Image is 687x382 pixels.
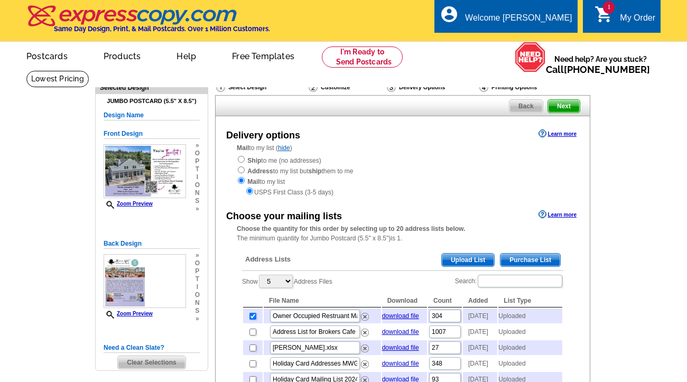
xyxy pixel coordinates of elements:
[515,42,546,72] img: help
[237,144,249,152] strong: Mail
[195,189,200,197] span: n
[498,294,562,308] th: List Type
[463,309,497,323] td: [DATE]
[382,360,419,367] a: download file
[463,356,497,371] td: [DATE]
[237,187,569,197] div: USPS First Class (3-5 days)
[118,356,185,369] span: Clear Selections
[539,210,577,219] a: Learn more
[195,283,200,291] span: i
[247,178,259,185] strong: Mail
[361,358,369,366] a: Remove this list
[509,99,543,113] a: Back
[500,254,560,266] span: Purchase List
[479,82,488,92] img: Printing Options & Summary
[498,324,562,339] td: Uploaded
[195,205,200,213] span: »
[498,340,562,355] td: Uploaded
[215,82,308,95] div: Select Design
[361,344,369,352] img: delete.png
[428,294,462,308] th: Count
[104,343,200,353] h5: Need a Clean Slate?
[264,294,381,308] th: File Name
[564,64,650,75] a: [PHONE_NUMBER]
[104,144,186,199] img: small-thumb.jpg
[546,54,655,75] span: Need help? Are you stuck?
[548,100,580,113] span: Next
[195,251,200,259] span: »
[237,225,465,232] strong: Choose the quantity for this order by selecting up to 20 address lists below.
[26,13,270,33] a: Same Day Design, Print, & Mail Postcards. Over 1 Million Customers.
[195,150,200,157] span: o
[245,255,291,264] span: Address Lists
[361,327,369,334] a: Remove this list
[195,173,200,181] span: i
[104,110,200,120] h5: Design Name
[361,374,369,381] a: Remove this list
[195,165,200,173] span: t
[87,43,158,68] a: Products
[463,294,497,308] th: Added
[160,43,213,68] a: Help
[195,181,200,189] span: o
[215,43,311,68] a: Free Templates
[104,201,153,207] a: Zoom Preview
[455,274,563,288] label: Search:
[226,128,300,143] div: Delivery options
[603,1,615,14] span: 1
[195,315,200,323] span: »
[247,157,261,164] strong: Ship
[498,309,562,323] td: Uploaded
[620,13,655,28] div: My Order
[104,239,200,249] h5: Back Design
[442,254,494,266] span: Upload List
[546,64,650,75] span: Call
[104,129,200,139] h5: Front Design
[195,291,200,299] span: o
[465,13,572,28] div: Welcome [PERSON_NAME]
[595,12,655,25] a: 1 shopping_cart My Order
[361,311,369,318] a: Remove this list
[361,329,369,337] img: delete.png
[386,82,478,95] div: Delivery Options
[440,5,459,24] i: account_circle
[539,129,577,138] a: Learn more
[509,100,543,113] span: Back
[237,155,569,197] div: to me (no addresses) to my list but them to me to my list
[387,82,396,92] img: Delivery Options
[195,142,200,150] span: »
[247,167,273,175] strong: Address
[216,82,225,92] img: Select Design
[382,294,427,308] th: Download
[382,328,419,336] a: download file
[498,356,562,371] td: Uploaded
[361,360,369,368] img: delete.png
[96,82,208,92] div: Selected Design
[478,82,572,95] div: Printing Options
[382,344,419,351] a: download file
[242,274,332,289] label: Show Address Files
[309,167,322,175] strong: ship
[195,299,200,307] span: n
[226,209,342,223] div: Choose your mailing lists
[216,224,590,243] div: The minimum quantity for Jumbo Postcard (5.5" x 8.5")is 1.
[216,143,590,197] div: to my list ( )
[195,259,200,267] span: o
[278,144,290,152] a: hide
[104,98,200,105] h4: Jumbo Postcard (5.5" x 8.5")
[361,313,369,321] img: delete.png
[259,275,293,288] select: ShowAddress Files
[595,5,614,24] i: shopping_cart
[308,82,386,92] div: Customize
[104,311,153,316] a: Zoom Preview
[309,82,318,92] img: Customize
[10,43,85,68] a: Postcards
[104,254,186,309] img: small-thumb.jpg
[361,342,369,350] a: Remove this list
[195,307,200,315] span: s
[195,157,200,165] span: p
[539,349,687,382] iframe: LiveChat chat widget
[463,340,497,355] td: [DATE]
[463,324,497,339] td: [DATE]
[382,312,419,320] a: download file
